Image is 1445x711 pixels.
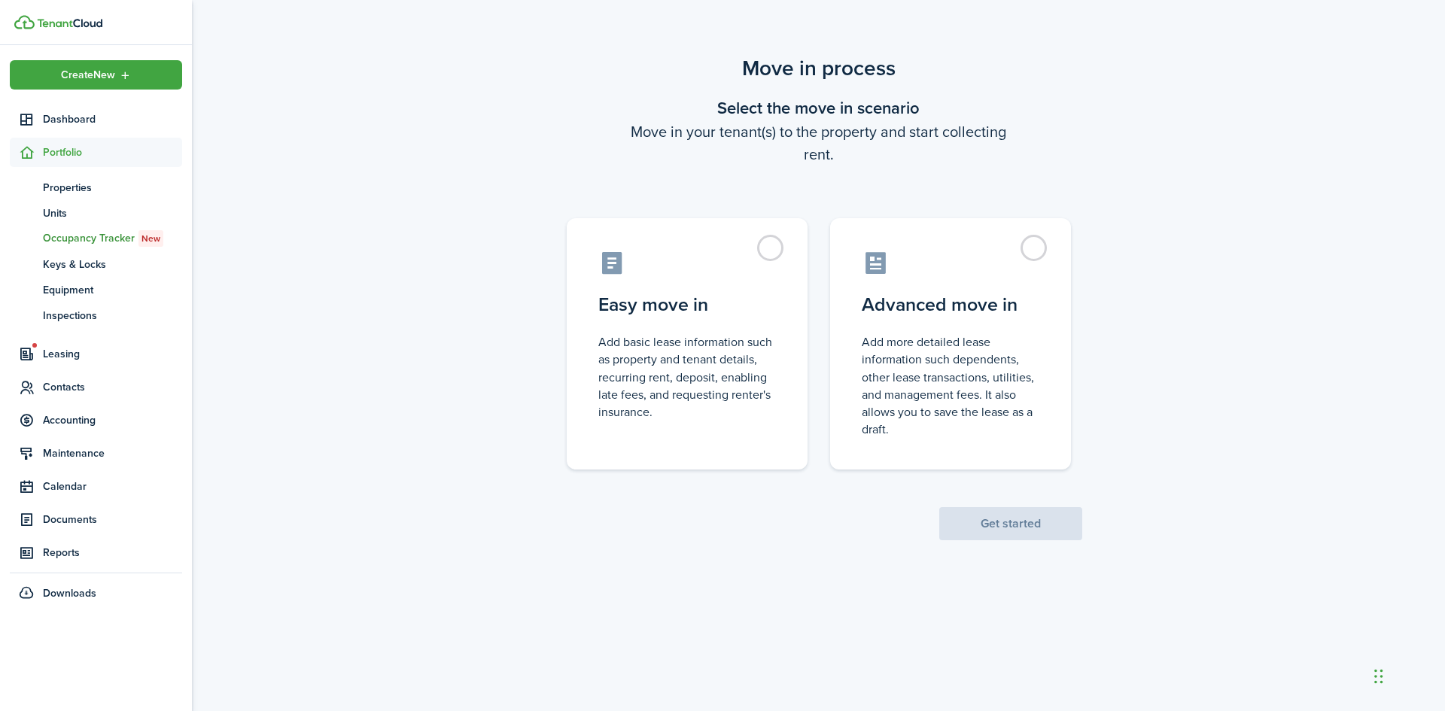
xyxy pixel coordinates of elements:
span: Units [43,205,182,221]
span: Contacts [43,379,182,395]
img: TenantCloud [37,19,102,28]
control-radio-card-title: Easy move in [598,291,776,318]
a: Dashboard [10,105,182,134]
span: Leasing [43,346,182,362]
a: Keys & Locks [10,251,182,277]
control-radio-card-description: Add basic lease information such as property and tenant details, recurring rent, deposit, enablin... [598,333,776,421]
a: Equipment [10,277,182,302]
span: Properties [43,180,182,196]
span: Inspections [43,308,182,324]
span: Reports [43,545,182,561]
span: New [141,232,160,245]
span: Calendar [43,479,182,494]
span: Downloads [43,585,96,601]
control-radio-card-description: Add more detailed lease information such dependents, other lease transactions, utilities, and man... [862,333,1039,438]
a: Properties [10,175,182,200]
control-radio-card-title: Advanced move in [862,291,1039,318]
wizard-step-header-description: Move in your tenant(s) to the property and start collecting rent. [555,120,1082,166]
a: Reports [10,538,182,567]
span: Accounting [43,412,182,428]
img: TenantCloud [14,15,35,29]
span: Dashboard [43,111,182,127]
span: Maintenance [43,445,182,461]
span: Portfolio [43,144,182,160]
iframe: Chat Widget [1370,639,1445,711]
scenario-title: Move in process [555,53,1082,84]
span: Occupancy Tracker [43,230,182,247]
span: Keys & Locks [43,257,182,272]
button: Open menu [10,60,182,90]
a: Inspections [10,302,182,328]
div: Drag [1374,654,1383,699]
span: Documents [43,512,182,527]
span: Create New [61,70,115,81]
a: Occupancy TrackerNew [10,226,182,251]
wizard-step-header-title: Select the move in scenario [555,96,1082,120]
span: Equipment [43,282,182,298]
a: Units [10,200,182,226]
